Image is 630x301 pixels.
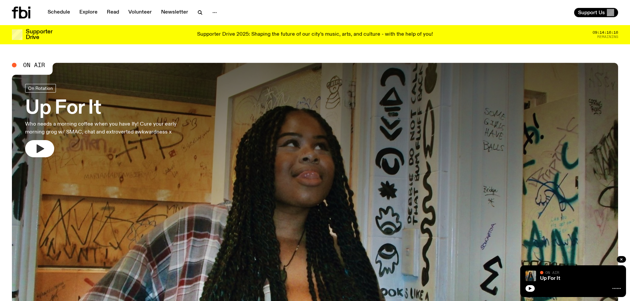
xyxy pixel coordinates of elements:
span: Remaining [597,35,618,39]
img: Ify - a Brown Skin girl with black braided twists, looking up to the side with her tongue stickin... [525,271,536,281]
span: 09:14:16:16 [593,31,618,34]
h3: Supporter Drive [26,29,52,40]
a: Read [103,8,123,17]
a: Volunteer [124,8,156,17]
a: Schedule [44,8,74,17]
button: Support Us [574,8,618,17]
p: Supporter Drive 2025: Shaping the future of our city’s music, arts, and culture - with the help o... [197,32,433,38]
span: On Air [23,62,45,68]
a: On Rotation [25,84,56,93]
a: Up For It [540,276,560,281]
p: Who needs a morning coffee when you have Ify! Cure your early morning grog w/ SMAC, chat and extr... [25,120,194,136]
span: Support Us [578,10,605,16]
h3: Up For It [25,99,194,118]
a: Up For ItWho needs a morning coffee when you have Ify! Cure your early morning grog w/ SMAC, chat... [25,84,194,157]
a: Newsletter [157,8,192,17]
span: On Rotation [28,86,53,91]
span: On Air [545,270,559,275]
a: Explore [75,8,102,17]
